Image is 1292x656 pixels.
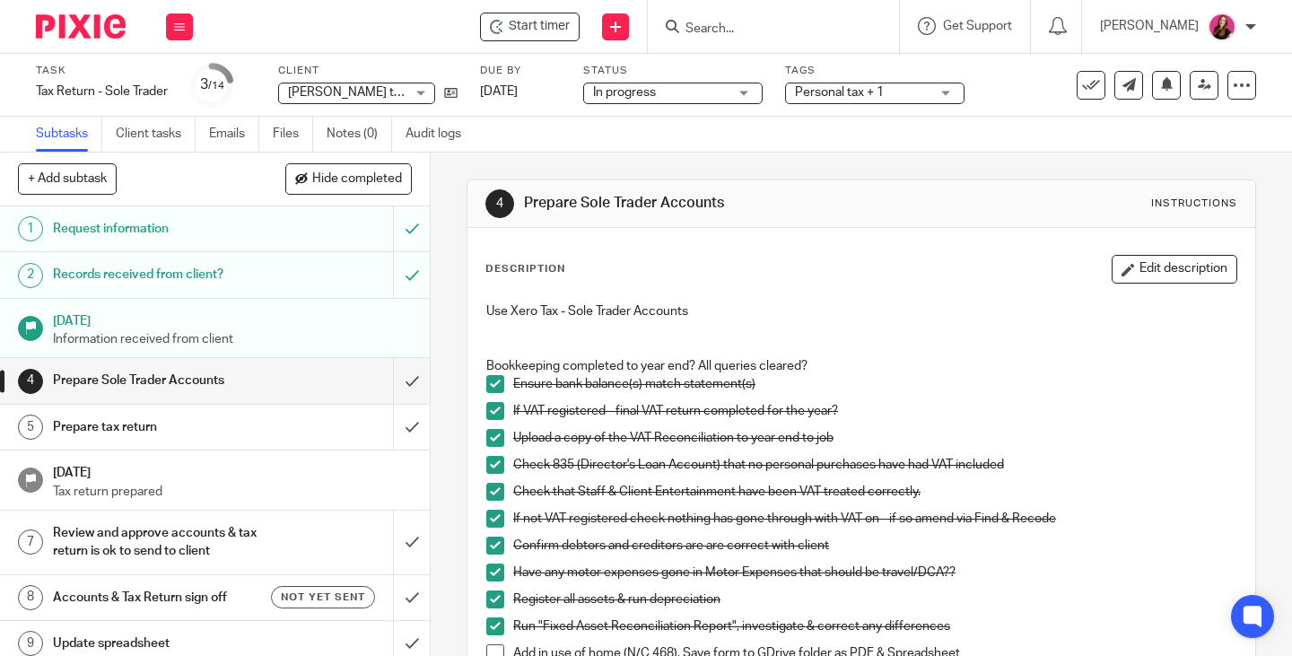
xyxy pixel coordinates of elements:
p: Check that Staff & Client Entertainment have been VAT treated correctly. [513,483,1236,501]
span: [DATE] [480,85,518,98]
div: 4 [485,189,514,218]
h1: [DATE] [53,308,412,330]
p: [PERSON_NAME] [1100,17,1199,35]
p: Have any motor expenses gone in Motor Expenses that should be travel/DCA?? [513,564,1236,582]
p: Run "Fixed Asset Reconciliation Report", investigate & correct any differences [513,617,1236,635]
div: 7 [18,529,43,555]
button: Edit description [1112,255,1237,284]
h1: Prepare Sole Trader Accounts [524,194,900,213]
h1: Prepare tax return [53,414,268,441]
p: Bookkeeping completed to year end? All queries cleared? [486,357,1236,375]
label: Tags [785,64,965,78]
p: Upload a copy of the VAT Reconciliation to year end to job [513,429,1236,447]
h1: [DATE] [53,459,412,482]
label: Status [583,64,763,78]
label: Task [36,64,168,78]
p: Register all assets & run depreciation [513,590,1236,608]
a: Client tasks [116,117,196,152]
p: Tax return prepared [53,483,412,501]
p: Information received from client [53,330,412,348]
p: If not VAT registered check nothing has gone through with VAT on - if so amend via Find & Recode [513,510,1236,528]
span: In progress [593,86,656,99]
div: Erin McKinley-Norris ta/s STUDIO EMN - Tax Return - Sole Trader [480,13,580,41]
span: Personal tax + 1 [795,86,884,99]
button: Hide completed [285,163,412,194]
p: Check 835 (Director's Loan Account) that no personal purchases have had VAT included [513,456,1236,474]
p: If VAT registered - final VAT return completed for the year? [513,402,1236,420]
span: [PERSON_NAME] ta/s STUDIO EMN [288,86,488,99]
div: 8 [18,585,43,610]
div: 9 [18,631,43,656]
h1: Review and approve accounts & tax return is ok to send to client [53,520,268,565]
h1: Prepare Sole Trader Accounts [53,367,268,394]
div: 2 [18,263,43,288]
label: Due by [480,64,561,78]
div: 4 [18,369,43,394]
div: 1 [18,216,43,241]
button: + Add subtask [18,163,117,194]
a: Emails [209,117,259,152]
h1: Records received from client? [53,261,268,288]
div: Tax Return - Sole Trader [36,83,168,101]
p: Ensure bank balance(s) match statement(s) [513,375,1236,393]
p: Use Xero Tax - Sole Trader Accounts [486,302,1236,320]
h1: Request information [53,215,268,242]
img: Pixie [36,14,126,39]
label: Client [278,64,458,78]
div: Instructions [1151,197,1237,211]
p: Description [485,262,565,276]
span: Hide completed [312,172,402,187]
a: Files [273,117,313,152]
span: Start timer [509,17,570,36]
p: Confirm debtors and creditors are are correct with client [513,537,1236,555]
span: Not yet sent [281,590,365,605]
input: Search [684,22,845,38]
h1: Accounts & Tax Return sign off [53,584,268,611]
a: Audit logs [406,117,475,152]
div: 3 [200,74,224,95]
a: Notes (0) [327,117,392,152]
small: /14 [208,81,224,91]
a: Subtasks [36,117,102,152]
span: Get Support [943,20,1012,32]
img: 21.png [1208,13,1236,41]
div: 5 [18,415,43,440]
